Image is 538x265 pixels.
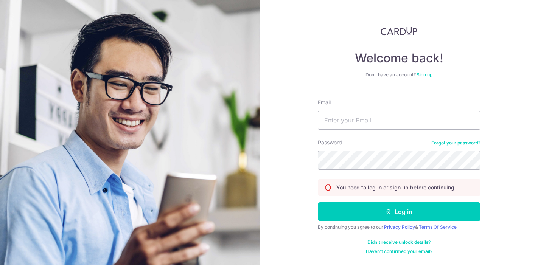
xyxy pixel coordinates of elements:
img: CardUp Logo [381,26,418,36]
label: Email [318,99,331,106]
a: Sign up [417,72,432,77]
a: Didn't receive unlock details? [367,239,431,245]
p: You need to log in or sign up before continuing. [336,184,456,191]
a: Forgot your password? [431,140,480,146]
button: Log in [318,202,480,221]
a: Haven't confirmed your email? [366,248,432,254]
label: Password [318,139,342,146]
div: Don’t have an account? [318,72,480,78]
a: Terms Of Service [419,224,457,230]
a: Privacy Policy [384,224,415,230]
input: Enter your Email [318,111,480,130]
div: By continuing you agree to our & [318,224,480,230]
h4: Welcome back! [318,51,480,66]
